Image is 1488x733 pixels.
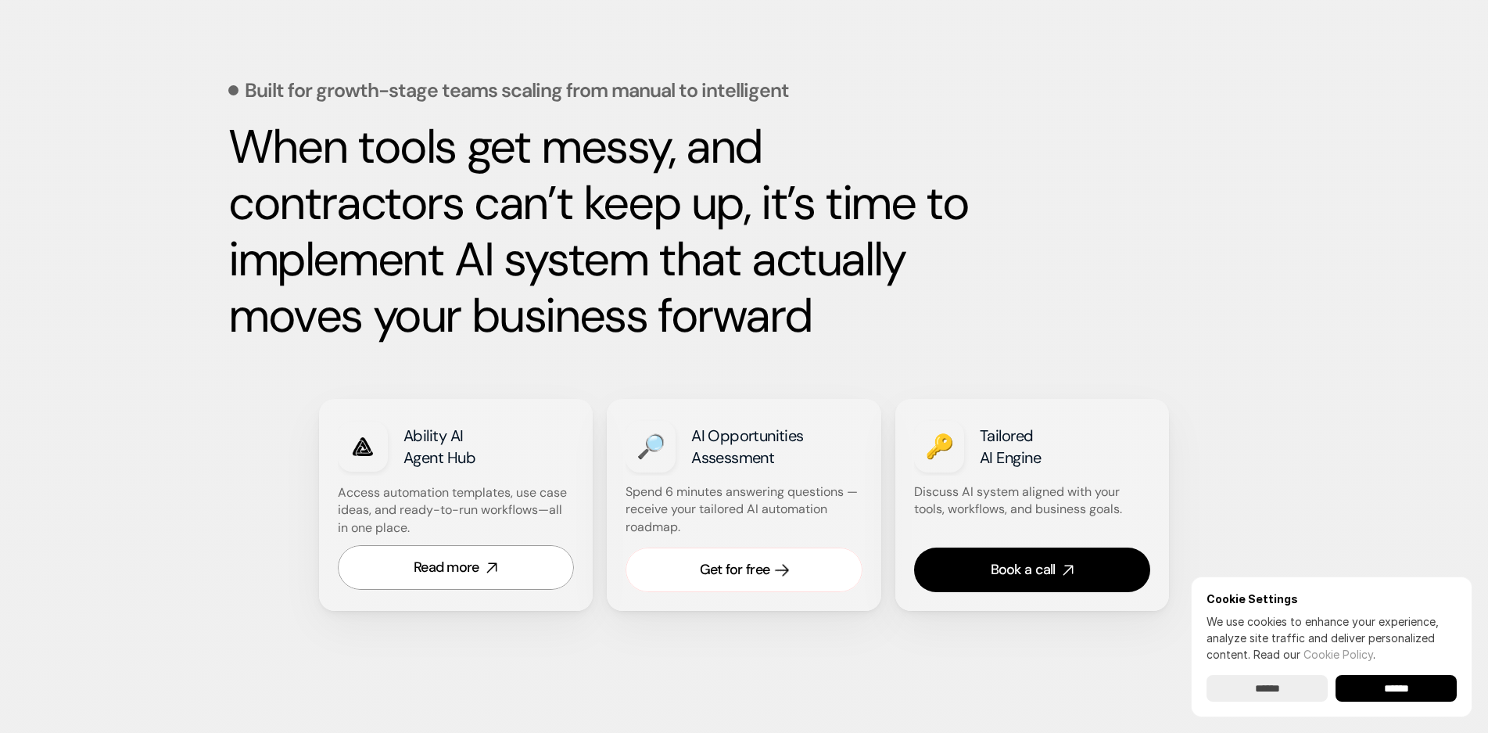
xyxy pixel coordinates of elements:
[1207,592,1457,605] h6: Cookie Settings
[1207,613,1457,663] p: We use cookies to enhance your experience, analyze site traffic and deliver personalized content.
[991,560,1056,580] div: Book a call
[925,430,954,463] h3: 🔑
[914,483,1149,519] p: Discuss AI system aligned with your tools, workflows, and business goals.
[1303,648,1373,661] a: Cookie Policy
[338,484,572,537] p: Access automation templates, use case ideas, and ready-to-run workflows—all in one place.
[980,447,1042,468] strong: AI Engine
[691,426,807,468] strong: AI Opportunities Assessment
[700,560,769,580] div: Get for free
[1253,648,1375,661] span: Read our .
[626,483,861,535] strong: Spend 6 minutes answering questions — receive your tailored AI automation roadmap.
[403,426,476,468] strong: Ability AI Agent Hub
[338,545,575,590] a: Read more
[414,558,479,577] div: Read more
[228,116,979,347] strong: When tools get messy, and contractors can’t keep up, it’s time to implement AI system that actual...
[636,430,665,463] h3: 🔎
[980,426,1034,446] strong: Tailored
[914,548,1151,592] a: Book a call
[245,81,789,100] p: Built for growth-stage teams scaling from manual to intelligent
[626,548,862,592] a: Get for free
